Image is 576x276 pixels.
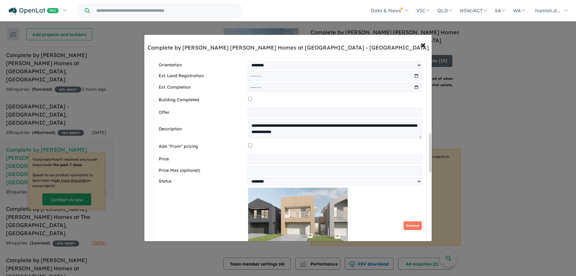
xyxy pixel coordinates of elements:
[159,84,245,91] label: Est. Completion
[159,96,246,104] label: Building Completed
[148,44,429,52] div: Complete by [PERSON_NAME] [PERSON_NAME] Homes at [GEOGRAPHIC_DATA] - [GEOGRAPHIC_DATA]
[159,62,245,69] label: Orientation
[248,188,348,248] img: Complete by McDonald Jones Homes at Huntlee - North Rothbury - Lot 147 Render
[159,178,245,185] label: Status
[91,4,241,17] input: Try estate name, suburb, builder or developer
[159,143,246,150] label: Add "From" pricing
[403,221,422,230] button: Remove
[535,8,560,14] span: hamish.d...
[159,72,245,80] label: Est. Land Registration
[159,156,245,163] label: Price
[159,167,245,174] label: Price Max (optional)
[420,38,426,51] span: ×
[9,7,59,15] img: Openlot PRO Logo White
[159,109,245,116] label: Offer
[159,126,246,133] label: Description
